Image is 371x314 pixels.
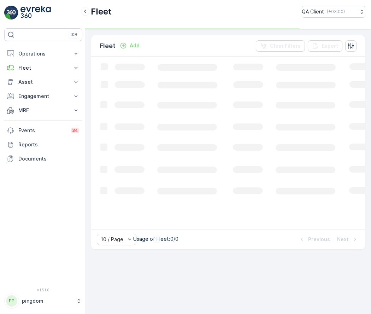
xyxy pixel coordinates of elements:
[308,236,330,243] p: Previous
[298,235,331,244] button: Previous
[72,128,78,133] p: 34
[308,40,342,52] button: Export
[4,89,82,103] button: Engagement
[117,41,142,50] button: Add
[4,6,18,20] img: logo
[4,293,82,308] button: PPpingdom
[336,235,359,244] button: Next
[6,295,17,307] div: PP
[322,42,338,50] p: Export
[70,32,77,37] p: ⌘B
[337,236,349,243] p: Next
[4,75,82,89] button: Asset
[302,6,365,18] button: QA Client(+03:00)
[302,8,324,15] p: QA Client
[4,138,82,152] a: Reports
[130,42,140,49] p: Add
[4,152,82,166] a: Documents
[18,107,68,114] p: MRF
[18,155,79,162] p: Documents
[4,103,82,117] button: MRF
[18,64,68,71] p: Fleet
[18,141,79,148] p: Reports
[4,288,82,292] span: v 1.51.0
[18,93,68,100] p: Engagement
[133,235,178,243] p: Usage of Fleet : 0/0
[91,6,112,17] p: Fleet
[100,41,116,51] p: Fleet
[22,297,72,304] p: pingdom
[18,127,66,134] p: Events
[256,40,305,52] button: Clear Filters
[20,6,51,20] img: logo_light-DOdMpM7g.png
[4,61,82,75] button: Fleet
[4,47,82,61] button: Operations
[270,42,301,50] p: Clear Filters
[4,123,82,138] a: Events34
[18,78,68,86] p: Asset
[327,9,345,14] p: ( +03:00 )
[18,50,68,57] p: Operations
